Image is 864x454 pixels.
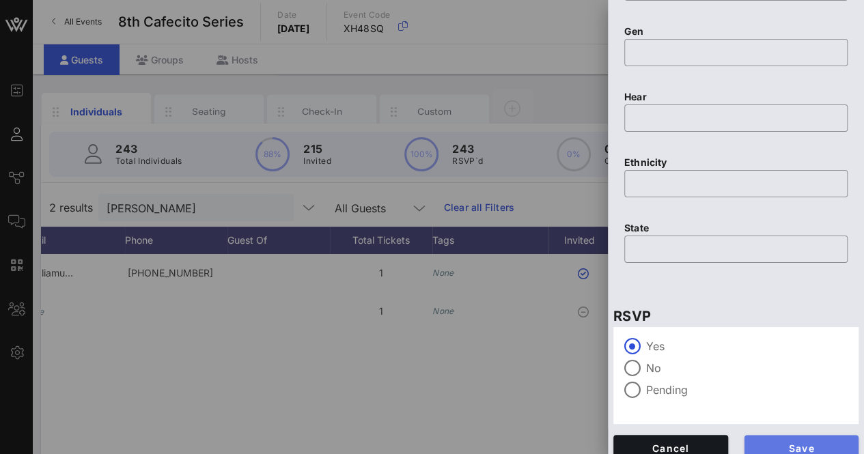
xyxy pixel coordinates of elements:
label: Yes [646,339,848,353]
p: Ethnicity [624,155,848,170]
p: RSVP [613,305,859,327]
label: No [646,361,848,375]
p: State [624,221,848,236]
span: Save [755,442,848,453]
label: Pending [646,383,848,397]
span: Cancel [624,442,717,453]
p: Gen [624,24,848,39]
p: Hear [624,89,848,104]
